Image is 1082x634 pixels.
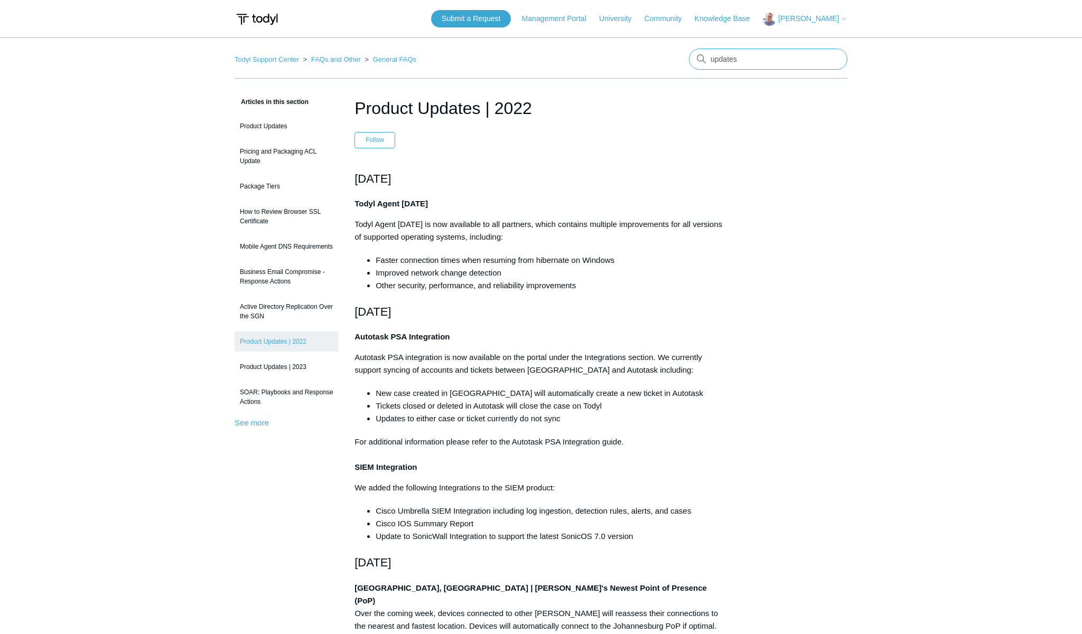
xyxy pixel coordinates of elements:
[235,357,339,377] a: Product Updates | 2023
[235,141,339,171] a: Pricing and Packaging ACL Update
[301,55,363,63] li: FAQs and Other
[235,382,339,412] a: SOAR: Playbooks and Response Actions
[235,236,339,257] a: Mobile Agent DNS Requirements
[522,13,597,24] a: Management Portal
[235,55,301,63] li: Todyl Support Center
[376,400,727,412] li: Tickets closed or deleted in Autotask will close the case on Todyl
[355,553,727,572] h2: [DATE]
[355,96,727,121] h1: Product Updates | 2022
[431,10,511,27] a: Submit a Request
[376,530,727,543] li: Update to SonicWall Integration to support the latest SonicOS 7.0 version
[235,116,339,136] a: Product Updates
[376,387,727,400] li: New case created in [GEOGRAPHIC_DATA] will automatically create a new ticket in Autotask
[763,13,847,26] button: [PERSON_NAME]
[235,98,309,106] span: Articles in this section
[778,14,839,23] span: [PERSON_NAME]
[376,254,727,267] li: Faster connection times when resuming from hibernate on Windows
[235,55,299,63] a: Todyl Support Center
[235,262,339,291] a: Business Email Compromise - Response Actions
[355,132,395,148] button: Follow Article
[363,55,417,63] li: General FAQs
[376,505,727,517] li: Cisco Umbrella SIEM Integration including log ingestion, detection rules, alerts, and cases
[376,267,727,279] li: Improved network change detection
[235,176,339,196] a: Package Tiers
[355,436,727,474] p: For additional information please refer to the Autotask PSA Integration guide.
[235,297,339,326] a: Active Directory Replication Over the SGN
[376,279,727,292] li: Other security, performance, and reliability improvements
[235,418,269,427] a: See more
[235,10,279,29] img: Todyl Support Center Help Center home page
[355,169,727,188] h2: [DATE]
[373,55,416,63] a: General FAQs
[355,481,727,494] p: We added the following Integrations to the SIEM product:
[311,55,361,63] a: FAQs and Other
[599,13,642,24] a: University
[235,202,339,231] a: How to Review Browser SSL Certificate
[355,351,727,376] p: Autotask PSA integration is now available on the portal under the Integrations section. We curren...
[689,49,847,70] input: Search
[355,199,428,208] strong: Todyl Agent [DATE]
[355,462,417,471] strong: SIEM Integration
[376,517,727,530] li: Cisco IOS Summary Report
[645,13,693,24] a: Community
[695,13,761,24] a: Knowledge Base
[235,332,339,352] a: Product Updates | 2022
[355,302,727,321] h2: [DATE]
[355,332,450,341] strong: Autotask PSA Integration
[376,412,727,425] li: Updates to either case or ticket currently do not sync
[355,583,707,605] strong: [GEOGRAPHIC_DATA], [GEOGRAPHIC_DATA] | [PERSON_NAME]'s Newest Point of Presence (PoP)
[355,218,727,243] p: Todyl Agent [DATE] is now available to all partners, which contains multiple improvements for all...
